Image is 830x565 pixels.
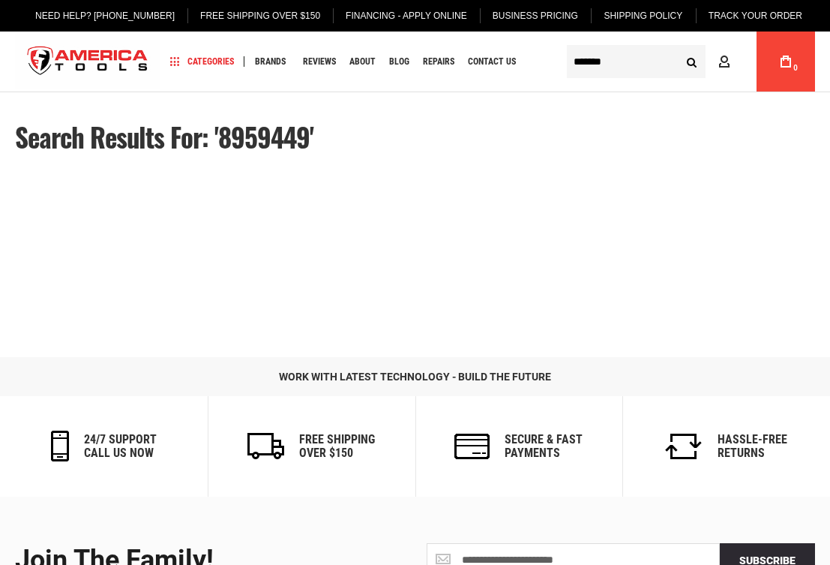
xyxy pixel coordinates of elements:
[604,11,682,21] span: Shipping Policy
[163,52,241,72] a: Categories
[84,433,157,459] h6: 24/7 support call us now
[382,52,416,72] a: Blog
[170,56,234,67] span: Categories
[349,57,376,66] span: About
[718,433,787,459] h6: Hassle-Free Returns
[423,57,454,66] span: Repairs
[15,34,160,90] img: America Tools
[772,32,800,92] a: 0
[343,52,382,72] a: About
[461,52,523,72] a: Contact Us
[299,433,375,459] h6: Free Shipping Over $150
[468,57,516,66] span: Contact Us
[255,57,286,66] span: Brands
[303,57,336,66] span: Reviews
[15,34,160,90] a: store logo
[416,52,461,72] a: Repairs
[793,64,798,72] span: 0
[296,52,343,72] a: Reviews
[389,57,409,66] span: Blog
[248,52,292,72] a: Brands
[15,117,313,156] span: Search results for: '8959449'
[677,47,706,76] button: Search
[505,433,583,459] h6: secure & fast payments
